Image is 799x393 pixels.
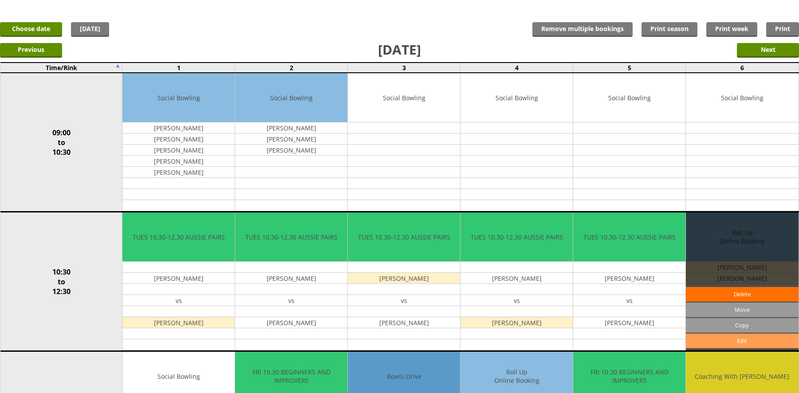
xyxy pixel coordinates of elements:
td: 3 [348,63,461,73]
td: TUES 10.30-12.30 AUSSIE PAIRS [235,212,347,262]
td: 2 [235,63,348,73]
a: Print [766,22,799,37]
td: vs [461,295,573,306]
a: Edit [686,334,798,348]
a: Print week [706,22,757,37]
td: Social Bowling [122,73,235,122]
td: 1 [122,63,235,73]
input: Copy [686,318,798,333]
td: vs [573,295,685,306]
td: TUES 10.30-12.30 AUSSIE PAIRS [122,212,235,262]
a: Print season [642,22,697,37]
td: Social Bowling [235,73,347,122]
td: vs [122,295,235,306]
td: 4 [461,63,573,73]
td: [PERSON_NAME] [122,122,235,134]
td: [PERSON_NAME] [235,134,347,145]
td: Social Bowling [348,73,460,122]
input: Remove multiple bookings [532,22,633,37]
td: TUES 10.30-12.30 AUSSIE PAIRS [348,212,460,262]
input: Next [737,43,799,58]
td: TUES 10.30-12.30 AUSSIE PAIRS [461,212,573,262]
td: [PERSON_NAME] [235,145,347,156]
td: 5 [573,63,686,73]
td: [PERSON_NAME] [461,273,573,284]
td: Social Bowling [686,73,798,122]
a: [DATE] [71,22,109,37]
td: [PERSON_NAME] [235,317,347,328]
td: 09:00 to 10:30 [0,73,122,212]
td: [PERSON_NAME] [573,273,685,284]
td: 6 [686,63,799,73]
td: Social Bowling [461,73,573,122]
td: [PERSON_NAME] [461,317,573,328]
td: vs [235,295,347,306]
td: [PERSON_NAME] [348,317,460,328]
td: [PERSON_NAME] [122,167,235,178]
input: Move [686,303,798,317]
td: [PERSON_NAME] [348,273,460,284]
td: TUES 10.30-12.30 AUSSIE PAIRS [573,212,685,262]
td: [PERSON_NAME] [122,156,235,167]
td: [PERSON_NAME] [573,317,685,328]
td: [PERSON_NAME] [122,317,235,328]
td: [PERSON_NAME] [122,134,235,145]
a: Delete [686,287,798,302]
td: [PERSON_NAME] [122,145,235,156]
td: 10:30 to 12:30 [0,212,122,351]
td: [PERSON_NAME] [122,273,235,284]
td: Social Bowling [573,73,685,122]
td: Time/Rink [0,63,122,73]
td: [PERSON_NAME] [235,273,347,284]
td: vs [348,295,460,306]
td: [PERSON_NAME] [235,122,347,134]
